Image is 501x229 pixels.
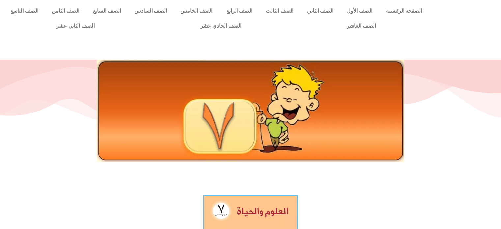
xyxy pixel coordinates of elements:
a: الصفحة الرئيسية [379,3,429,18]
a: الصف الثاني [300,3,340,18]
a: الصف العاشر [294,18,429,34]
a: الصف الثالث [259,3,300,18]
a: الصف السادس [128,3,174,18]
a: الصف الرابع [219,3,259,18]
a: الصف الأول [340,3,379,18]
a: الصف الخامس [174,3,219,18]
a: الصف الثامن [45,3,86,18]
a: الصف التاسع [3,3,45,18]
a: الصف الثاني عشر [3,18,147,34]
a: الصف الحادي عشر [147,18,294,34]
a: الصف السابع [86,3,127,18]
